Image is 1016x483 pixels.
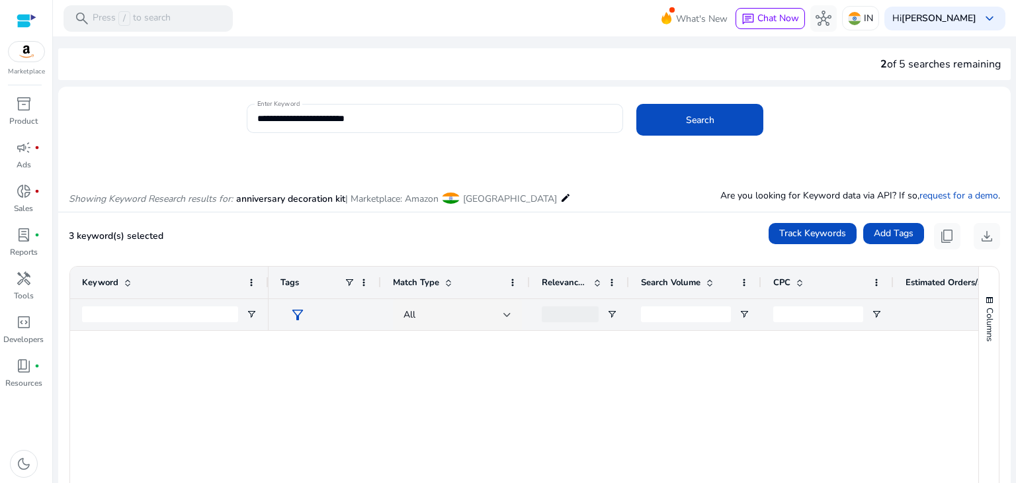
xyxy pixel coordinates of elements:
[34,232,40,238] span: fiber_manual_record
[9,42,44,62] img: amazon.svg
[345,193,439,205] span: | Marketplace: Amazon
[82,277,118,288] span: Keyword
[82,306,238,322] input: Keyword Filter Input
[871,309,882,320] button: Open Filter Menu
[93,11,171,26] p: Press to search
[848,12,861,25] img: in.svg
[686,113,714,127] span: Search
[3,333,44,345] p: Developers
[880,56,1001,72] div: of 5 searches remaining
[982,11,997,26] span: keyboard_arrow_down
[16,271,32,286] span: handyman
[880,57,887,71] span: 2
[69,193,233,205] i: Showing Keyword Research results for:
[34,145,40,150] span: fiber_manual_record
[236,193,345,205] span: anniversary decoration kit
[16,456,32,472] span: dark_mode
[720,189,1000,202] p: Are you looking for Keyword data via API? If so, .
[906,277,985,288] span: Estimated Orders/Month
[736,8,805,29] button: chatChat Now
[280,277,299,288] span: Tags
[403,308,415,321] span: All
[974,223,1000,249] button: download
[14,202,33,214] p: Sales
[16,227,32,243] span: lab_profile
[290,307,306,323] span: filter_alt
[641,306,731,322] input: Search Volume Filter Input
[864,7,873,30] p: IN
[676,7,728,30] span: What's New
[979,228,995,244] span: download
[16,358,32,374] span: book_4
[16,96,32,112] span: inventory_2
[773,306,863,322] input: CPC Filter Input
[902,12,976,24] b: [PERSON_NAME]
[16,183,32,199] span: donut_small
[641,277,700,288] span: Search Volume
[934,223,960,249] button: content_copy
[560,190,571,206] mat-icon: edit
[69,230,163,242] span: 3 keyword(s) selected
[769,223,857,244] button: Track Keywords
[739,309,749,320] button: Open Filter Menu
[816,11,831,26] span: hub
[984,308,995,341] span: Columns
[9,115,38,127] p: Product
[5,377,42,389] p: Resources
[118,11,130,26] span: /
[74,11,90,26] span: search
[773,277,790,288] span: CPC
[393,277,439,288] span: Match Type
[757,12,799,24] span: Chat Now
[17,159,31,171] p: Ads
[939,228,955,244] span: content_copy
[607,309,617,320] button: Open Filter Menu
[810,5,837,32] button: hub
[8,67,45,77] p: Marketplace
[246,309,257,320] button: Open Filter Menu
[779,226,846,240] span: Track Keywords
[34,363,40,369] span: fiber_manual_record
[16,140,32,155] span: campaign
[463,193,557,205] span: [GEOGRAPHIC_DATA]
[863,223,924,244] button: Add Tags
[741,13,755,26] span: chat
[636,104,763,136] button: Search
[10,246,38,258] p: Reports
[34,189,40,194] span: fiber_manual_record
[542,277,588,288] span: Relevance Score
[257,99,300,109] mat-label: Enter Keyword
[874,226,913,240] span: Add Tags
[14,290,34,302] p: Tools
[919,189,998,202] a: request for a demo
[892,14,976,23] p: Hi
[16,314,32,330] span: code_blocks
